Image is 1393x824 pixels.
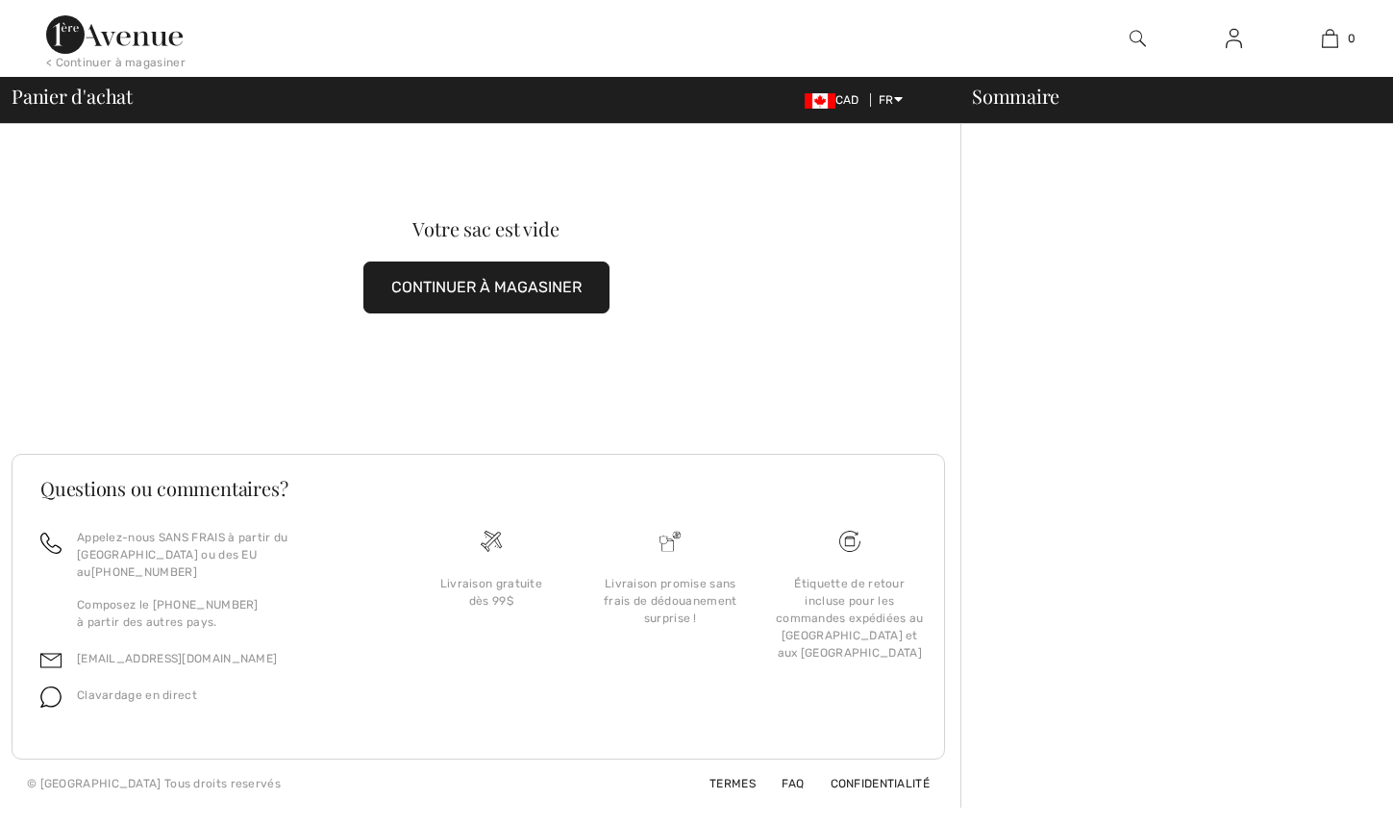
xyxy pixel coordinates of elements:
[759,777,804,790] a: FAQ
[776,575,924,662] div: Étiquette de retour incluse pour les commandes expédiées au [GEOGRAPHIC_DATA] et aux [GEOGRAPHIC_...
[77,652,277,665] a: [EMAIL_ADDRESS][DOMAIN_NAME]
[12,87,133,106] span: Panier d'achat
[59,219,912,238] div: Votre sac est vide
[77,688,197,702] span: Clavardage en direct
[839,531,860,552] img: Livraison gratuite dès 99$
[417,575,565,610] div: Livraison gratuite dès 99$
[40,687,62,708] img: chat
[481,531,502,552] img: Livraison gratuite dès 99$
[91,565,197,579] a: [PHONE_NUMBER]
[27,775,281,792] div: © [GEOGRAPHIC_DATA] Tous droits reservés
[1348,30,1356,47] span: 0
[808,777,931,790] a: Confidentialité
[949,87,1381,106] div: Sommaire
[46,15,183,54] img: 1ère Avenue
[805,93,867,107] span: CAD
[596,575,744,627] div: Livraison promise sans frais de dédouanement surprise !
[40,650,62,671] img: email
[1210,27,1257,51] a: Se connecter
[1282,27,1377,50] a: 0
[77,596,379,631] p: Composez le [PHONE_NUMBER] à partir des autres pays.
[805,93,835,109] img: Canadian Dollar
[686,777,756,790] a: Termes
[659,531,681,552] img: Livraison promise sans frais de dédouanement surprise&nbsp;!
[77,529,379,581] p: Appelez-nous SANS FRAIS à partir du [GEOGRAPHIC_DATA] ou des EU au
[40,533,62,554] img: call
[879,93,903,107] span: FR
[40,479,916,498] h3: Questions ou commentaires?
[363,262,609,313] button: CONTINUER À MAGASINER
[1130,27,1146,50] img: recherche
[46,54,186,71] div: < Continuer à magasiner
[1322,27,1338,50] img: Mon panier
[1226,27,1242,50] img: Mes infos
